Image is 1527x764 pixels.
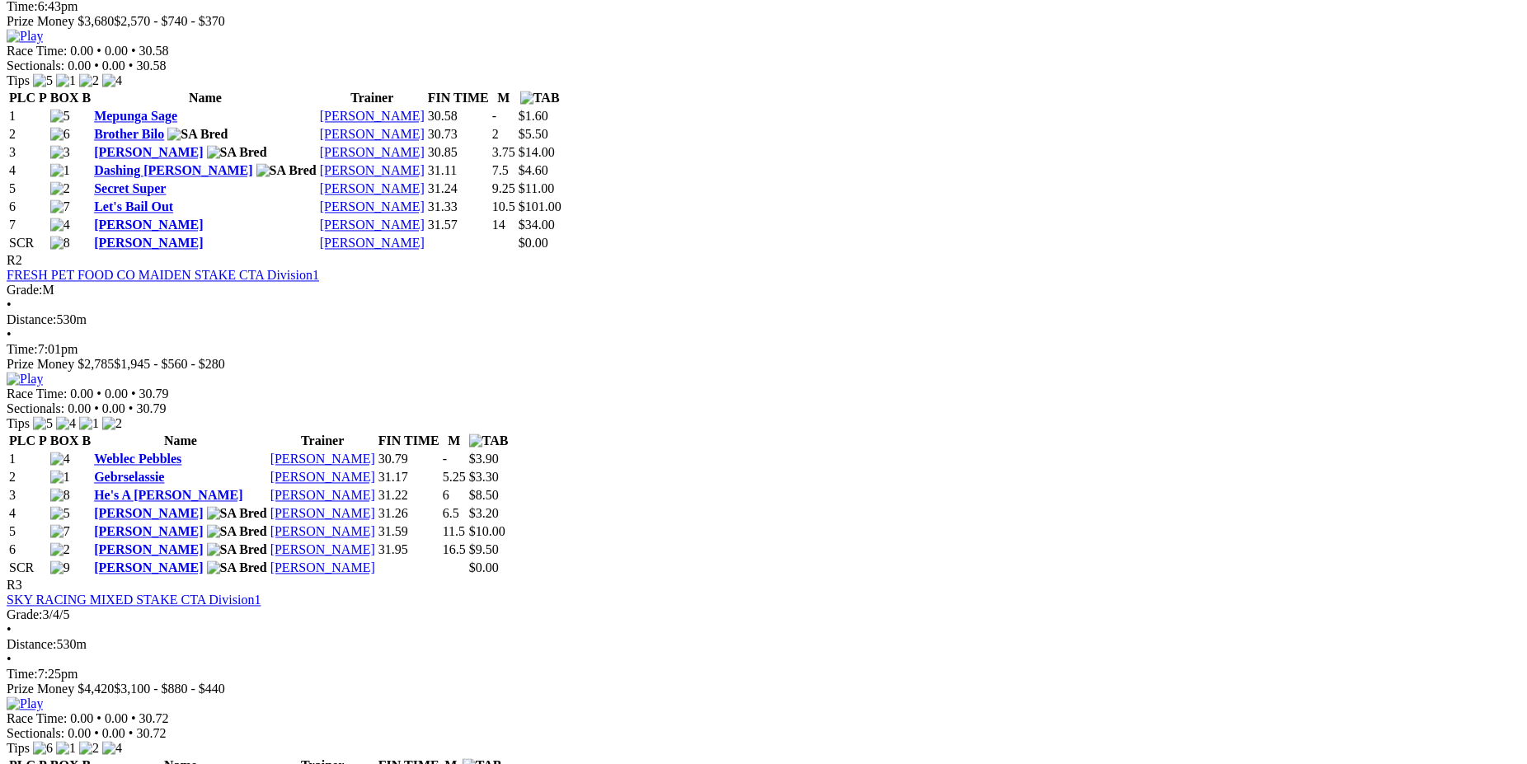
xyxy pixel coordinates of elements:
a: SKY RACING MIXED STAKE CTA Division1 [7,593,261,607]
span: • [96,44,101,58]
span: 0.00 [105,387,128,401]
a: [PERSON_NAME] [94,506,203,520]
td: 31.11 [427,162,490,179]
img: 6 [50,127,70,142]
span: Sectionals: [7,59,64,73]
td: 31.95 [378,541,440,558]
img: 2 [79,741,99,756]
img: 6 [33,741,53,756]
div: 7:25pm [7,667,1520,682]
a: [PERSON_NAME] [270,560,375,574]
a: [PERSON_NAME] [320,236,425,250]
span: Distance: [7,637,56,651]
img: 3 [50,145,70,160]
a: [PERSON_NAME] [270,488,375,502]
img: SA Bred [167,127,228,142]
span: $3,100 - $880 - $440 [114,682,225,696]
td: 1 [8,108,48,124]
span: $5.50 [519,127,548,141]
a: [PERSON_NAME] [320,199,425,213]
img: 2 [102,416,122,431]
span: • [7,327,12,341]
th: M [491,90,516,106]
a: [PERSON_NAME] [94,218,203,232]
a: [PERSON_NAME] [94,145,203,159]
a: Dashing [PERSON_NAME] [94,163,252,177]
span: 30.79 [136,401,166,415]
a: [PERSON_NAME] [320,127,425,141]
span: 30.72 [136,726,166,740]
span: P [39,91,47,105]
text: 3.75 [492,145,515,159]
div: 7:01pm [7,342,1520,357]
img: SA Bred [207,506,267,521]
span: 30.79 [139,387,169,401]
img: Play [7,696,43,711]
span: P [39,434,47,448]
text: 9.25 [492,181,515,195]
span: 0.00 [105,44,128,58]
td: 31.59 [378,523,440,540]
span: 0.00 [68,726,91,740]
td: 30.79 [378,451,440,467]
a: [PERSON_NAME] [270,542,375,556]
a: [PERSON_NAME] [94,524,203,538]
img: 4 [50,452,70,466]
span: 30.58 [136,59,166,73]
span: 0.00 [68,59,91,73]
span: Time: [7,667,38,681]
span: • [96,711,101,725]
img: 1 [56,741,76,756]
span: Sectionals: [7,401,64,415]
a: He's A [PERSON_NAME] [94,488,242,502]
span: • [7,652,12,666]
span: 0.00 [105,711,128,725]
img: SA Bred [256,163,317,178]
td: 2 [8,469,48,485]
span: Race Time: [7,44,67,58]
td: 6 [8,541,48,558]
span: Race Time: [7,711,67,725]
td: 31.33 [427,199,490,215]
span: $10.00 [469,524,505,538]
span: Tips [7,416,30,430]
span: $2,570 - $740 - $370 [114,14,225,28]
a: [PERSON_NAME] [320,163,425,177]
img: 2 [79,73,99,88]
span: $3.30 [469,470,499,484]
td: 31.22 [378,487,440,504]
th: FIN TIME [378,433,440,449]
img: 4 [56,416,76,431]
a: [PERSON_NAME] [320,181,425,195]
td: 4 [8,162,48,179]
span: 0.00 [102,59,125,73]
span: $14.00 [519,145,555,159]
span: Grade: [7,283,43,297]
span: • [96,387,101,401]
td: 30.58 [427,108,490,124]
td: 30.73 [427,126,490,143]
div: Prize Money $3,680 [7,14,1520,29]
span: • [129,726,134,740]
td: 30.85 [427,144,490,161]
img: SA Bred [207,560,267,575]
td: 7 [8,217,48,233]
span: $3.90 [469,452,499,466]
td: SCR [8,560,48,576]
div: M [7,283,1520,298]
span: $101.00 [519,199,561,213]
img: 5 [50,109,70,124]
span: 30.72 [139,711,169,725]
span: R2 [7,253,22,267]
img: 7 [50,199,70,214]
th: Name [93,90,317,106]
img: SA Bred [207,145,267,160]
img: 4 [102,741,122,756]
a: [PERSON_NAME] [270,506,375,520]
img: SA Bred [207,542,267,557]
th: Trainer [270,433,376,449]
a: Weblec Pebbles [94,452,181,466]
th: Trainer [319,90,425,106]
img: 7 [50,524,70,539]
a: [PERSON_NAME] [270,452,375,466]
